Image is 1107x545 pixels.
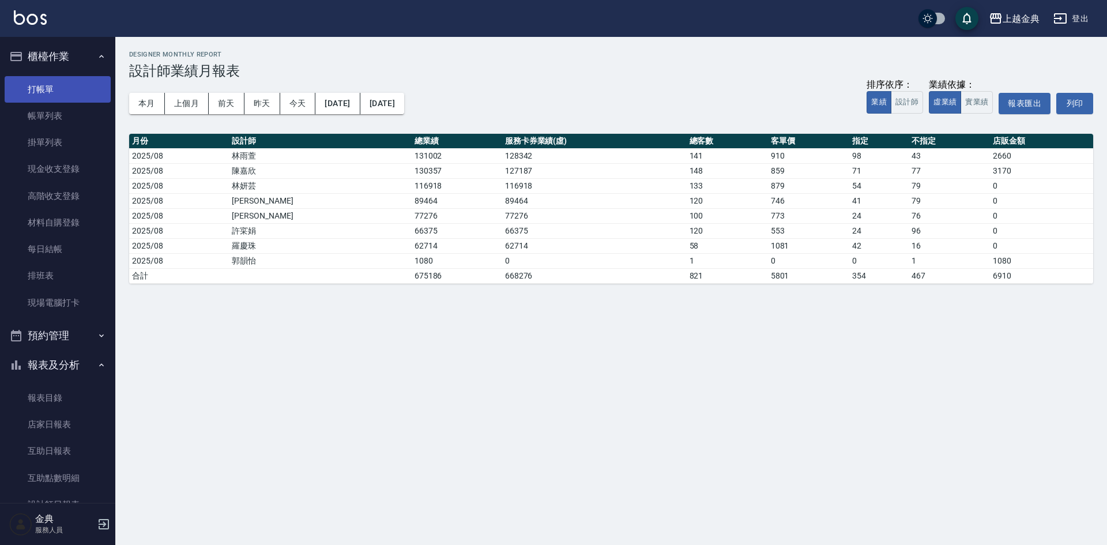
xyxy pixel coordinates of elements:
th: 客單價 [768,134,849,149]
button: [DATE] [315,93,360,114]
td: 1 [687,253,768,268]
td: 79 [909,178,990,193]
th: 設計師 [229,134,412,149]
a: 每日結帳 [5,236,111,262]
td: 879 [768,178,849,193]
a: 帳單列表 [5,103,111,129]
td: 96 [909,223,990,238]
div: 業績依據： [929,79,993,91]
td: 58 [687,238,768,253]
td: 131002 [412,148,502,163]
a: 互助日報表 [5,438,111,464]
button: 上個月 [165,93,209,114]
td: 16 [909,238,990,253]
td: 859 [768,163,849,178]
td: 0 [768,253,849,268]
td: 2025/08 [129,163,229,178]
td: 62714 [412,238,502,253]
td: 116918 [412,178,502,193]
a: 打帳單 [5,76,111,103]
td: 林雨萱 [229,148,412,163]
td: 746 [768,193,849,208]
a: 掛單列表 [5,129,111,156]
td: 62714 [502,238,687,253]
a: 排班表 [5,262,111,289]
a: 店家日報表 [5,411,111,438]
td: 43 [909,148,990,163]
a: 設計師日報表 [5,491,111,518]
th: 總客數 [687,134,768,149]
td: 120 [687,193,768,208]
td: 76 [909,208,990,223]
td: 54 [849,178,909,193]
td: 77276 [412,208,502,223]
td: 合計 [129,268,229,283]
td: 910 [768,148,849,163]
h5: 金典 [35,513,94,525]
td: 66375 [412,223,502,238]
button: 上越金典 [984,7,1044,31]
td: 5801 [768,268,849,283]
button: 虛業績 [929,91,961,114]
button: 昨天 [244,93,280,114]
td: 675186 [412,268,502,283]
button: [DATE] [360,93,404,114]
td: 1080 [990,253,1093,268]
td: 128342 [502,148,687,163]
td: 66375 [502,223,687,238]
button: 櫃檯作業 [5,42,111,72]
button: 登出 [1049,8,1093,29]
button: 實業績 [961,91,993,114]
th: 不指定 [909,134,990,149]
div: 排序依序： [867,79,923,91]
a: 互助點數明細 [5,465,111,491]
a: 高階收支登錄 [5,183,111,209]
td: 821 [687,268,768,283]
td: 0 [990,193,1093,208]
td: 24 [849,208,909,223]
button: 前天 [209,93,244,114]
a: 報表匯出 [999,93,1050,114]
th: 總業績 [412,134,502,149]
td: 2660 [990,148,1093,163]
td: 0 [990,223,1093,238]
td: 0 [849,253,909,268]
td: 2025/08 [129,208,229,223]
td: 98 [849,148,909,163]
td: [PERSON_NAME] [229,208,412,223]
button: save [955,7,978,30]
td: 89464 [412,193,502,208]
td: 2025/08 [129,223,229,238]
td: 2025/08 [129,193,229,208]
td: [PERSON_NAME] [229,193,412,208]
td: 668276 [502,268,687,283]
td: 羅慶珠 [229,238,412,253]
td: 林妍芸 [229,178,412,193]
td: 89464 [502,193,687,208]
td: 127187 [502,163,687,178]
td: 133 [687,178,768,193]
td: 1 [909,253,990,268]
td: 553 [768,223,849,238]
img: Person [9,513,32,536]
td: 0 [502,253,687,268]
th: 指定 [849,134,909,149]
button: 本月 [129,93,165,114]
td: 77 [909,163,990,178]
a: 材料自購登錄 [5,209,111,236]
img: Logo [14,10,47,25]
th: 店販金額 [990,134,1093,149]
td: 1080 [412,253,502,268]
td: 許寀娟 [229,223,412,238]
td: 2025/08 [129,253,229,268]
td: 773 [768,208,849,223]
td: 41 [849,193,909,208]
h2: Designer Monthly Report [129,51,1093,58]
td: 0 [990,208,1093,223]
th: 服務卡券業績(虛) [502,134,687,149]
td: 130357 [412,163,502,178]
button: 預約管理 [5,321,111,351]
td: 120 [687,223,768,238]
a: 現場電腦打卡 [5,290,111,316]
td: 6910 [990,268,1093,283]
